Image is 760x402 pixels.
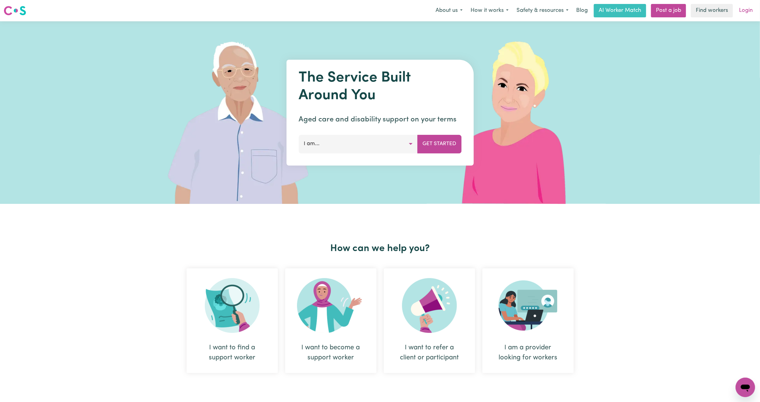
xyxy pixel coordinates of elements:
[205,278,260,333] img: Search
[187,268,278,373] div: I want to find a support worker
[398,343,461,363] div: I want to refer a client or participant
[299,114,461,125] p: Aged care and disability support on your terms
[299,69,461,104] h1: The Service Built Around You
[4,4,26,18] a: Careseekers logo
[417,135,461,153] button: Get Started
[432,4,467,17] button: About us
[499,278,558,333] img: Provider
[467,4,513,17] button: How it works
[183,243,577,254] h2: How can we help you?
[201,343,263,363] div: I want to find a support worker
[300,343,362,363] div: I want to become a support worker
[384,268,475,373] div: I want to refer a client or participant
[736,378,755,397] iframe: Button to launch messaging window, conversation in progress
[691,4,733,17] a: Find workers
[497,343,559,363] div: I am a provider looking for workers
[285,268,376,373] div: I want to become a support worker
[4,5,26,16] img: Careseekers logo
[402,278,457,333] img: Refer
[735,4,756,17] a: Login
[573,4,591,17] a: Blog
[594,4,646,17] a: AI Worker Match
[299,135,418,153] button: I am...
[651,4,686,17] a: Post a job
[513,4,573,17] button: Safety & resources
[297,278,365,333] img: Become Worker
[482,268,574,373] div: I am a provider looking for workers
